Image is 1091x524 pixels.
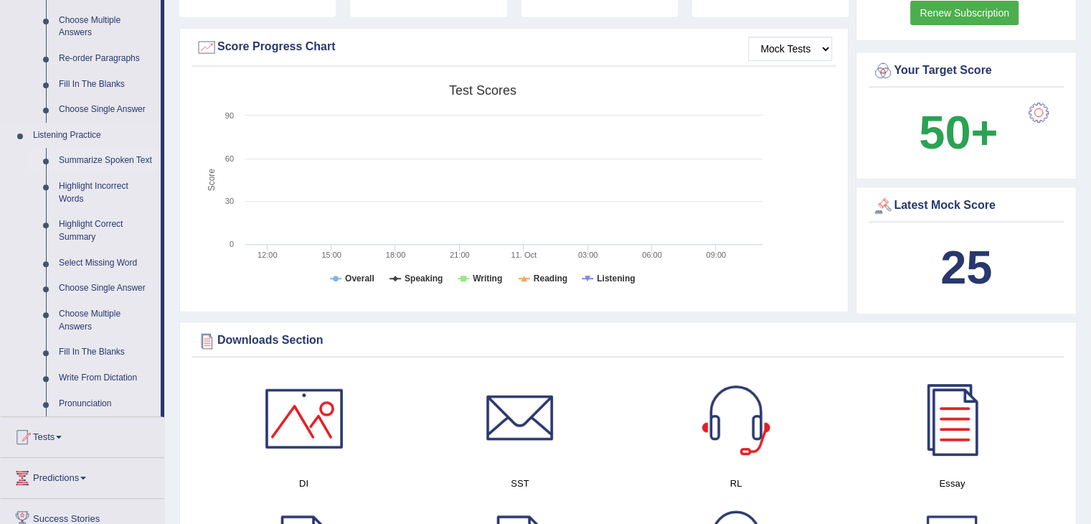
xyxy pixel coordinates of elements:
text: 0 [230,240,234,248]
text: 60 [225,154,234,163]
a: Choose Multiple Answers [52,301,161,340]
tspan: Reading [534,273,567,284]
a: Summarize Spoken Text [52,148,161,174]
a: Select Missing Word [52,251,161,276]
a: Choose Single Answer [52,276,161,301]
text: 06:00 [642,251,662,259]
text: 18:00 [386,251,406,259]
div: Score Progress Chart [196,37,832,58]
h4: DI [203,476,405,491]
text: 15:00 [321,251,341,259]
h4: Essay [851,476,1053,491]
a: Choose Single Answer [52,97,161,123]
text: 21:00 [450,251,470,259]
a: Write From Dictation [52,365,161,391]
text: 03:00 [578,251,598,259]
a: Highlight Correct Summary [52,212,161,250]
text: 12:00 [258,251,278,259]
b: 25 [940,241,992,294]
a: Fill In The Blanks [52,72,161,98]
div: Your Target Score [872,60,1060,82]
a: Listening Practice [27,123,161,149]
tspan: Overall [345,273,374,284]
div: Downloads Section [196,330,1060,352]
b: 50+ [919,106,998,159]
a: Re-order Paragraphs [52,46,161,72]
a: Tests [1,417,164,453]
h4: RL [636,476,837,491]
tspan: Speaking [405,273,443,284]
div: Latest Mock Score [872,195,1060,217]
text: 90 [225,111,234,120]
h4: SST [419,476,620,491]
a: Highlight Incorrect Words [52,174,161,212]
tspan: 11. Oct [511,251,536,259]
text: 30 [225,197,234,205]
a: Pronunciation [52,391,161,417]
text: 09:00 [706,251,726,259]
a: Predictions [1,458,164,494]
tspan: Score [207,169,217,192]
tspan: Test scores [449,83,516,98]
tspan: Writing [473,273,502,284]
a: Fill In The Blanks [52,340,161,365]
a: Renew Subscription [910,1,1019,25]
tspan: Listening [597,273,635,284]
a: Choose Multiple Answers [52,8,161,46]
